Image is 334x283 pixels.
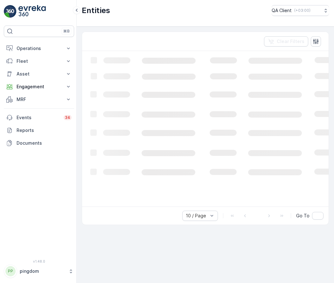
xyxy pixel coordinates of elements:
p: Clear Filters [277,38,304,45]
a: Events34 [4,111,74,124]
span: v 1.48.0 [4,259,74,263]
button: QA Client(+03:00) [272,5,329,16]
a: Documents [4,137,74,149]
button: Operations [4,42,74,55]
button: Clear Filters [264,36,308,47]
button: MRF [4,93,74,106]
p: Reports [17,127,72,134]
p: 34 [65,115,70,120]
p: ( +03:00 ) [294,8,310,13]
p: pingdom [20,268,65,274]
button: Asset [4,68,74,80]
p: Engagement [17,83,61,90]
img: logo [4,5,17,18]
a: Reports [4,124,74,137]
button: Fleet [4,55,74,68]
span: Go To [296,213,310,219]
p: MRF [17,96,61,103]
p: Events [17,114,60,121]
img: logo_light-DOdMpM7g.png [18,5,46,18]
p: ⌘B [63,29,70,34]
div: PP [5,266,16,276]
p: QA Client [272,7,292,14]
p: Operations [17,45,61,52]
button: Engagement [4,80,74,93]
p: Documents [17,140,72,146]
p: Asset [17,71,61,77]
p: Fleet [17,58,61,64]
button: PPpingdom [4,265,74,278]
p: Entities [82,5,110,16]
